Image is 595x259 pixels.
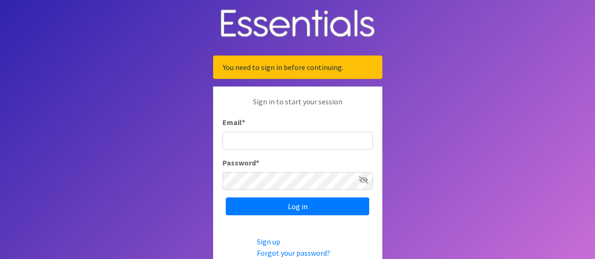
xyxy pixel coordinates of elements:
a: Forgot your password? [257,248,330,258]
p: Sign in to start your session [222,96,373,117]
label: Password [222,157,259,168]
a: Sign up [257,237,280,246]
label: Email [222,117,245,128]
div: You need to sign in before continuing. [213,55,382,79]
input: Log in [226,197,369,215]
abbr: required [256,158,259,167]
abbr: required [242,118,245,127]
